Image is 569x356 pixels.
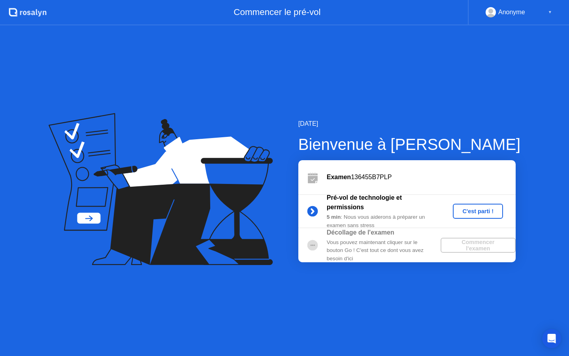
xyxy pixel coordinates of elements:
[327,214,341,220] b: 5 min
[542,329,561,348] div: Open Intercom Messenger
[327,239,441,263] div: Vous pouvez maintenant cliquer sur le bouton Go ! C'est tout ce dont vous avez besoin d'ici
[456,208,500,214] div: C'est parti !
[327,213,441,229] div: : Nous vous aiderons à préparer un examen sans stress
[298,133,520,156] div: Bienvenue à [PERSON_NAME]
[327,194,402,210] b: Pré-vol de technologie et permissions
[441,238,516,253] button: Commencer l'examen
[453,204,503,219] button: C'est parti !
[327,174,351,180] b: Examen
[327,172,516,182] div: 136455B7PLP
[498,7,525,17] div: Anonyme
[298,119,520,129] div: [DATE]
[327,229,394,236] b: Décollage de l'examen
[548,7,552,17] div: ▼
[444,239,512,252] div: Commencer l'examen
